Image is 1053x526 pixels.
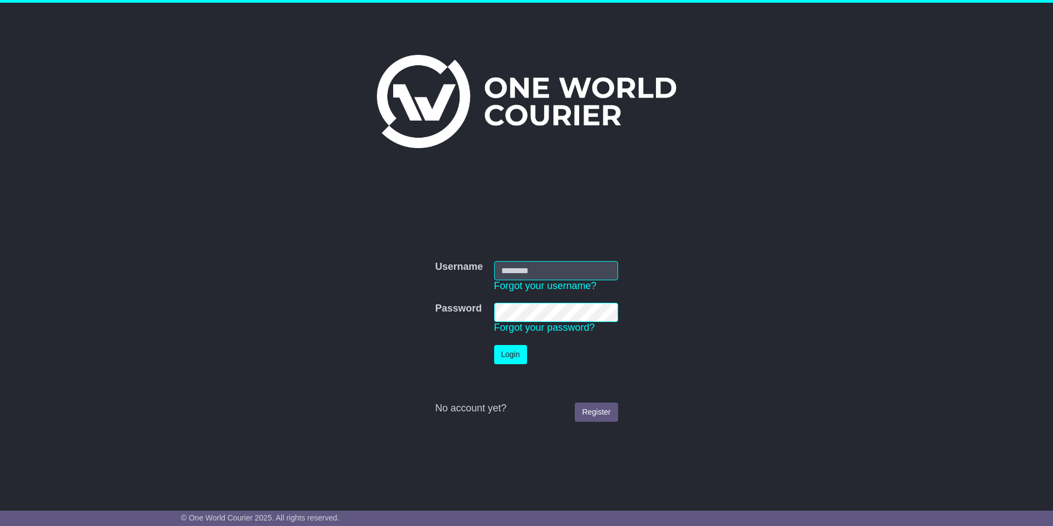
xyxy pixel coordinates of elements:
button: Login [494,345,527,364]
label: Username [435,261,483,273]
a: Forgot your password? [494,322,595,333]
label: Password [435,303,482,315]
a: Register [575,403,618,422]
div: No account yet? [435,403,618,415]
a: Forgot your username? [494,280,597,291]
img: One World [377,55,676,148]
span: © One World Courier 2025. All rights reserved. [181,513,339,522]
